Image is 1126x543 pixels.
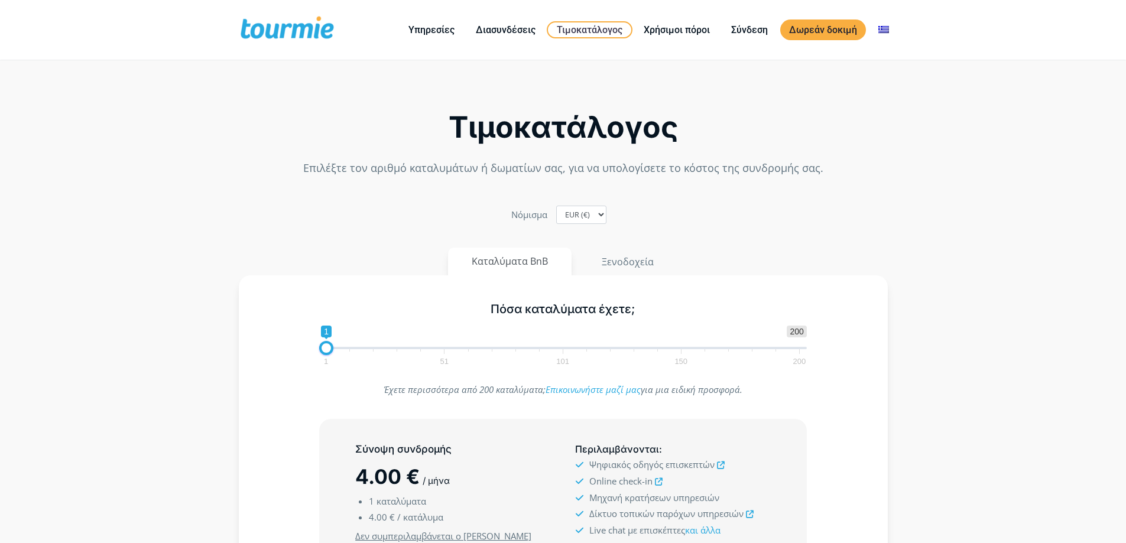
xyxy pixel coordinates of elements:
a: Σύνδεση [722,22,777,37]
button: Ξενοδοχεία [577,248,678,276]
span: 150 [673,359,689,364]
span: 101 [554,359,571,364]
span: / κατάλυμα [397,511,443,523]
span: 1 [369,495,374,507]
a: Επικοινωνήστε μαζί μας [546,383,641,395]
span: Ψηφιακός οδηγός επισκεπτών [589,459,715,470]
h5: Πόσα καταλύματα έχετε; [319,302,807,317]
span: καταλύματα [377,495,426,507]
a: Διασυνδέσεις [467,22,544,37]
span: 200 [791,359,808,364]
span: Περιλαμβάνονται [575,443,659,455]
p: Έχετε περισσότερα από 200 καταλύματα; για μια ειδική προσφορά. [319,382,807,398]
button: Καταλύματα BnB [448,248,572,275]
span: 1 [322,359,330,364]
a: και άλλα [685,524,721,536]
a: Υπηρεσίες [400,22,463,37]
span: Live chat με επισκέπτες [589,524,721,536]
a: Δωρεάν δοκιμή [780,19,866,40]
p: Επιλέξτε τον αριθμό καταλυμάτων ή δωματίων σας, για να υπολογίσετε το κόστος της συνδρομής σας. [239,160,888,176]
label: Nόμισμα [511,207,547,223]
span: Μηχανή κρατήσεων υπηρεσιών [589,492,719,503]
u: Δεν συμπεριλαμβάνεται ο [PERSON_NAME] [355,530,531,542]
span: 51 [439,359,450,364]
a: Τιμοκατάλογος [547,21,632,38]
span: 1 [321,326,332,337]
span: / μήνα [423,475,450,486]
h2: Τιμοκατάλογος [239,113,888,141]
span: 4.00 € [355,464,420,489]
span: Online check-in [589,475,653,487]
span: 4.00 € [369,511,395,523]
h5: : [575,442,770,457]
span: Δίκτυο τοπικών παρόχων υπηρεσιών [589,508,744,519]
h5: Σύνοψη συνδρομής [355,442,550,457]
a: Χρήσιμοι πόροι [635,22,719,37]
span: 200 [787,326,806,337]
